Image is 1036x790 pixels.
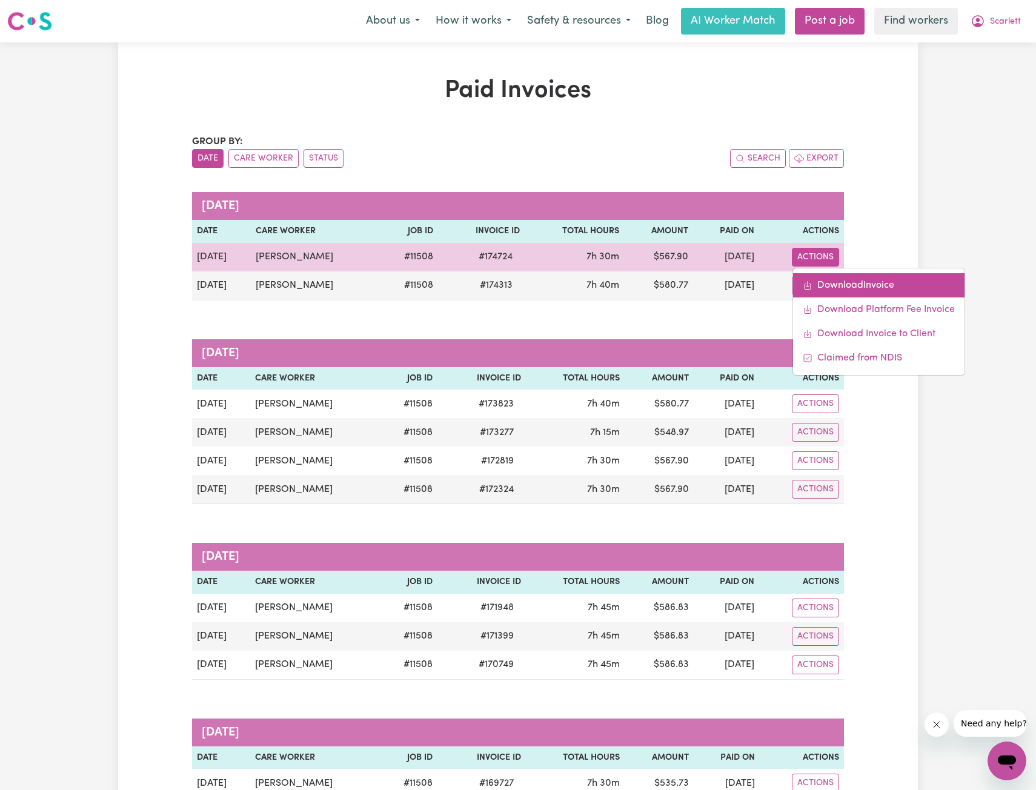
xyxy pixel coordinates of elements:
th: Amount [624,220,694,243]
button: How it works [428,8,519,34]
td: [PERSON_NAME] [250,475,380,504]
span: # 174313 [473,278,520,293]
th: Paid On [694,746,759,769]
th: Care Worker [250,571,380,594]
td: # 11508 [380,622,437,651]
th: Amount [625,746,694,769]
iframe: Button to launch messaging window [988,742,1026,780]
td: # 11508 [380,446,437,475]
th: Amount [625,571,694,594]
div: Actions [792,268,965,376]
td: # 11508 [380,594,437,622]
th: Care Worker [250,746,379,769]
button: Export [789,149,844,168]
td: # 11508 [380,243,438,271]
td: [PERSON_NAME] [250,446,380,475]
span: # 171399 [473,629,521,643]
td: [PERSON_NAME] [250,651,380,680]
td: [DATE] [192,243,251,271]
th: Actions [759,220,844,243]
span: 7 hours 30 minutes [587,456,620,466]
td: [DATE] [694,651,759,680]
th: Date [192,746,250,769]
td: [PERSON_NAME] [250,622,380,651]
td: [PERSON_NAME] [250,418,380,446]
td: [PERSON_NAME] [251,271,380,300]
td: [DATE] [192,594,250,622]
button: Actions [792,423,839,442]
td: # 11508 [380,651,437,680]
th: Invoice ID [437,571,525,594]
td: $ 586.83 [625,622,694,651]
td: [DATE] [192,271,251,300]
a: Download platform fee #174724 [793,297,965,322]
th: Total Hours [525,220,624,243]
span: 7 hours 30 minutes [587,778,620,788]
td: [DATE] [192,446,250,475]
span: 7 hours 45 minutes [588,603,620,612]
button: sort invoices by paid status [304,149,344,168]
th: Invoice ID [438,220,525,243]
a: Download invoice to CS #174724 [793,322,965,346]
td: [DATE] [694,594,759,622]
th: Total Hours [526,367,625,390]
button: Actions [792,480,839,499]
td: $ 567.90 [625,475,694,504]
span: # 171948 [473,600,521,615]
button: sort invoices by care worker [228,149,299,168]
button: sort invoices by date [192,149,224,168]
td: [DATE] [693,271,759,300]
td: # 11508 [380,418,437,446]
button: Actions [792,276,839,295]
th: Date [192,367,250,390]
th: Total Hours [526,571,625,594]
button: Safety & resources [519,8,639,34]
th: Job ID [380,220,438,243]
span: 7 hours 40 minutes [587,399,620,409]
td: [DATE] [694,446,759,475]
a: Post a job [795,8,865,35]
th: Date [192,571,250,594]
td: [DATE] [693,243,759,271]
button: Search [730,149,786,168]
span: 7 hours 30 minutes [587,485,620,494]
caption: [DATE] [192,339,844,367]
button: Actions [792,627,839,646]
td: [PERSON_NAME] [250,390,380,418]
iframe: Message from company [954,710,1026,737]
td: # 11508 [380,475,437,504]
th: Care Worker [251,220,380,243]
span: # 170749 [471,657,521,672]
button: Actions [792,656,839,674]
button: Actions [792,394,839,413]
th: Date [192,220,251,243]
td: [PERSON_NAME] [250,594,380,622]
td: [DATE] [192,622,250,651]
th: Invoice ID [437,367,525,390]
td: # 11508 [380,390,437,418]
a: Careseekers logo [7,7,52,35]
td: $ 586.83 [625,594,694,622]
span: 7 hours 30 minutes [586,252,619,262]
h1: Paid Invoices [192,76,844,105]
button: Actions [792,248,839,267]
a: Mark invoice #174724 as claimed from NDIS [793,346,965,370]
button: Actions [792,599,839,617]
a: Blog [639,8,676,35]
th: Paid On [694,367,759,390]
th: Invoice ID [437,746,526,769]
th: Total Hours [526,746,625,769]
td: $ 580.77 [624,271,694,300]
span: 7 hours 15 minutes [590,428,620,437]
span: # 173277 [473,425,521,440]
iframe: Close message [925,712,949,737]
button: About us [358,8,428,34]
td: [DATE] [694,622,759,651]
td: [DATE] [192,418,250,446]
th: Actions [760,746,844,769]
td: $ 580.77 [625,390,694,418]
th: Paid On [694,571,759,594]
td: [DATE] [694,390,759,418]
td: $ 567.90 [625,446,694,475]
span: # 172819 [474,454,521,468]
